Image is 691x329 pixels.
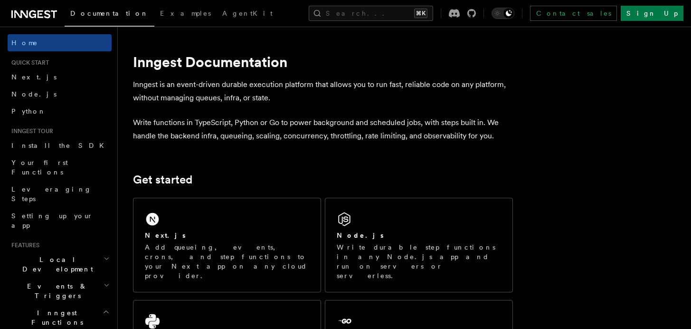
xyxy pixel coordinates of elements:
[11,159,68,176] span: Your first Functions
[133,173,192,186] a: Get started
[8,242,39,249] span: Features
[8,103,112,120] a: Python
[133,53,513,70] h1: Inngest Documentation
[133,198,321,292] a: Next.jsAdd queueing, events, crons, and step functions to your Next app on any cloud provider.
[325,198,513,292] a: Node.jsWrite durable step functions in any Node.js app and run on servers or serverless.
[8,181,112,207] a: Leveraging Steps
[133,116,513,143] p: Write functions in TypeScript, Python or Go to power background and scheduled jobs, with steps bu...
[8,207,112,234] a: Setting up your app
[8,86,112,103] a: Node.js
[8,281,104,300] span: Events & Triggers
[8,278,112,304] button: Events & Triggers
[530,6,617,21] a: Contact sales
[11,90,57,98] span: Node.js
[154,3,217,26] a: Examples
[160,10,211,17] span: Examples
[337,231,384,240] h2: Node.js
[133,78,513,105] p: Inngest is an event-driven durable execution platform that allows you to run fast, reliable code ...
[11,38,38,48] span: Home
[8,127,53,135] span: Inngest tour
[145,242,309,281] p: Add queueing, events, crons, and step functions to your Next app on any cloud provider.
[8,255,104,274] span: Local Development
[11,142,110,149] span: Install the SDK
[11,73,57,81] span: Next.js
[621,6,683,21] a: Sign Up
[492,8,514,19] button: Toggle dark mode
[11,212,93,229] span: Setting up your app
[145,231,186,240] h2: Next.js
[309,6,433,21] button: Search...⌘K
[65,3,154,27] a: Documentation
[8,59,49,67] span: Quick start
[8,154,112,181] a: Your first Functions
[222,10,273,17] span: AgentKit
[8,137,112,154] a: Install the SDK
[11,185,92,203] span: Leveraging Steps
[8,68,112,86] a: Next.js
[8,251,112,278] button: Local Development
[11,107,46,115] span: Python
[414,9,427,18] kbd: ⌘K
[70,10,149,17] span: Documentation
[217,3,278,26] a: AgentKit
[8,308,103,327] span: Inngest Functions
[337,242,501,281] p: Write durable step functions in any Node.js app and run on servers or serverless.
[8,34,112,51] a: Home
